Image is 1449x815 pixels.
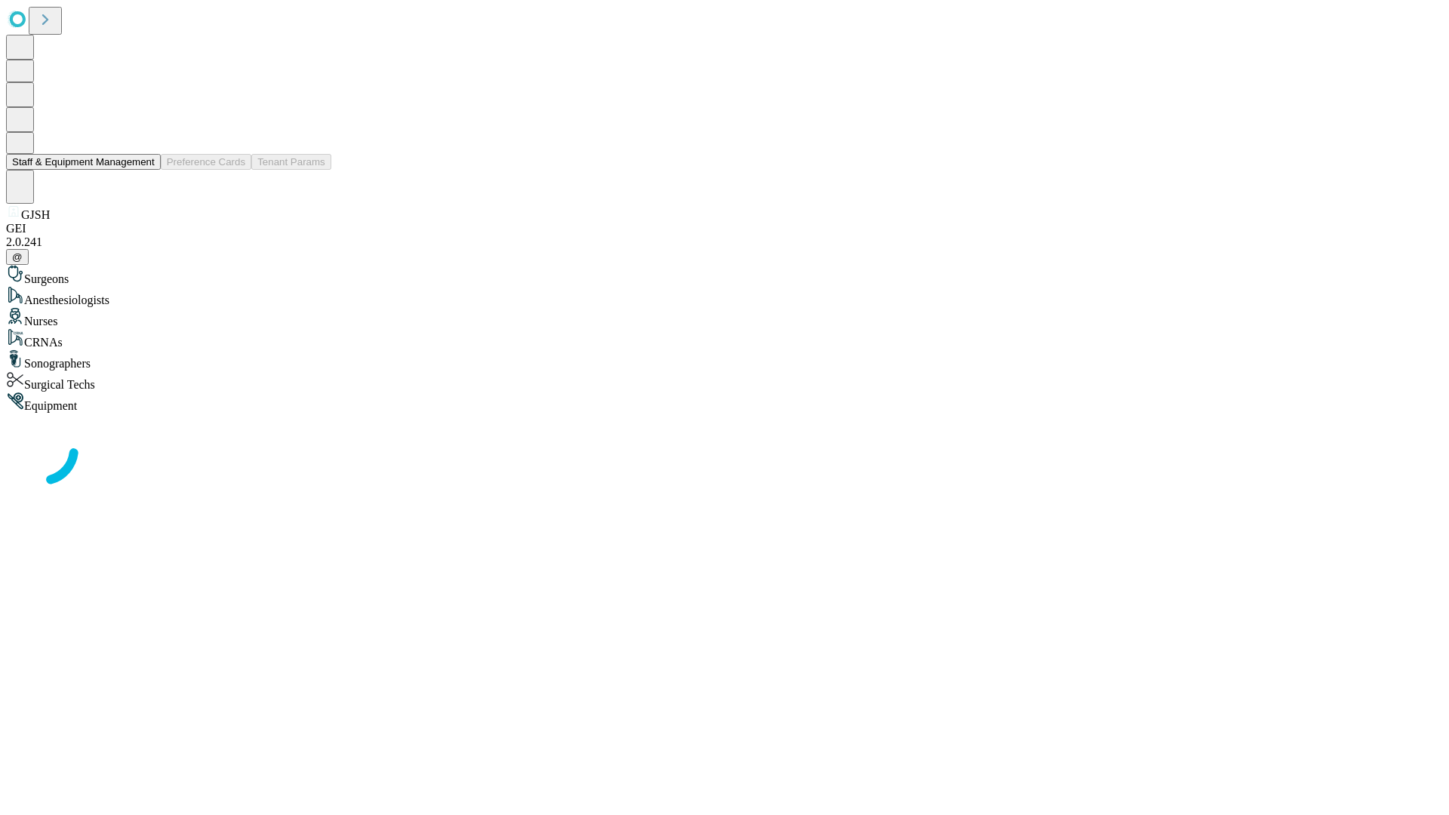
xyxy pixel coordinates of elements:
[6,235,1443,249] div: 2.0.241
[6,349,1443,371] div: Sonographers
[6,265,1443,286] div: Surgeons
[12,251,23,263] span: @
[6,307,1443,328] div: Nurses
[21,208,50,221] span: GJSH
[251,154,331,170] button: Tenant Params
[6,328,1443,349] div: CRNAs
[6,371,1443,392] div: Surgical Techs
[161,154,251,170] button: Preference Cards
[6,249,29,265] button: @
[6,222,1443,235] div: GEI
[6,392,1443,413] div: Equipment
[6,286,1443,307] div: Anesthesiologists
[6,154,161,170] button: Staff & Equipment Management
